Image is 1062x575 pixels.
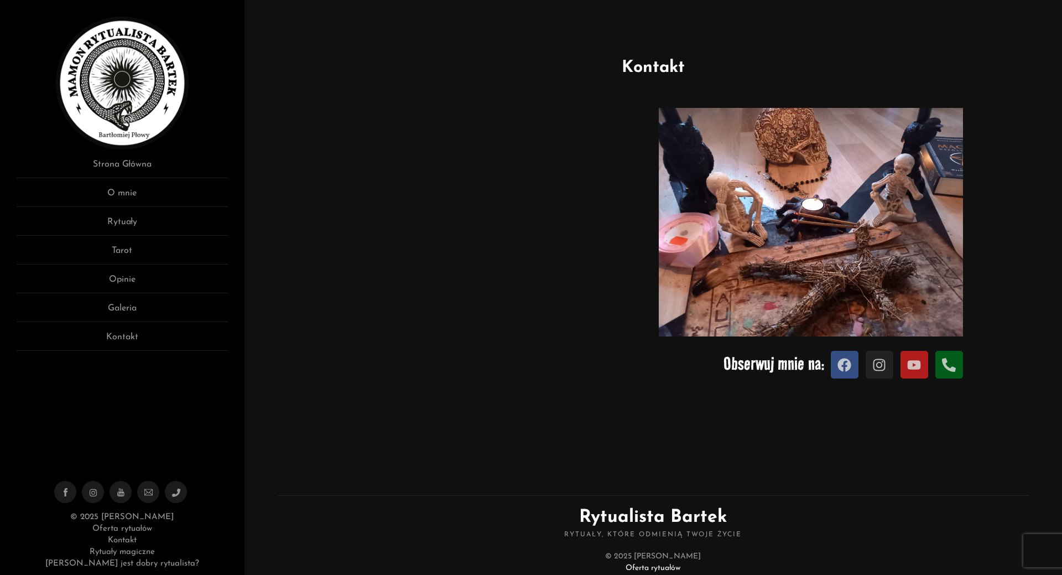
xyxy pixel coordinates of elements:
h2: Kontakt [261,55,1045,80]
a: Oferta rytuałów [92,525,152,533]
a: Strona Główna [17,158,228,178]
a: Opinie [17,273,228,293]
a: O mnie [17,187,228,207]
a: Tarot [17,244,228,265]
a: Rytuały magiczne [90,548,155,556]
a: Kontakt [108,536,137,545]
span: Rytuały, które odmienią Twoje życie [278,531,1029,540]
a: [PERSON_NAME] jest dobry rytualista? [45,560,199,568]
h2: Rytualista Bartek [278,495,1029,540]
a: Galeria [17,302,228,322]
a: Kontakt [17,330,228,351]
p: Obserwuj mnie na: [659,348,825,380]
a: Rytuały [17,215,228,236]
img: Rytualista Bartek [56,17,189,149]
a: Oferta rytuałów [626,564,680,572]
